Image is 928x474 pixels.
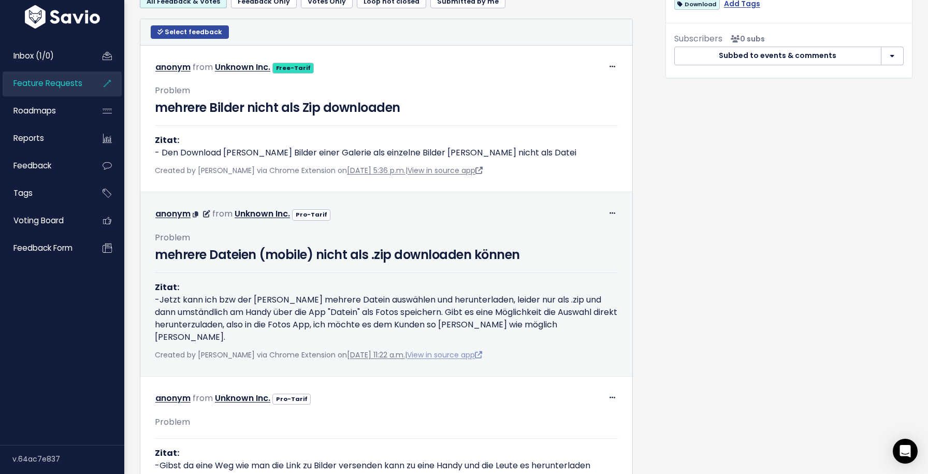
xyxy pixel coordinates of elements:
span: Roadmaps [13,105,56,116]
strong: Pro-Tarif [276,395,308,403]
strong: Zitat: [155,281,179,293]
strong: Free-Tarif [276,64,311,72]
span: from [193,61,213,73]
span: Subscribers [674,33,722,45]
span: Problem [155,84,190,96]
div: v.64ac7e837 [12,446,124,472]
span: Select feedback [165,27,222,36]
strong: Pro-Tarif [296,210,327,219]
img: logo-white.9d6f32f41409.svg [22,5,103,28]
a: Voting Board [3,209,86,233]
span: <p><strong>Subscribers</strong><br><br> No subscribers yet<br> </p> [727,34,765,44]
a: View in source app [407,350,482,360]
span: Tags [13,188,33,198]
a: Feedback form [3,236,86,260]
a: [DATE] 5:36 p.m. [347,165,405,176]
span: Feature Requests [13,78,82,89]
span: Problem [155,416,190,428]
span: Created by [PERSON_NAME] via Chrome Extension on | [155,350,482,360]
span: Problem [155,232,190,243]
span: Voting Board [13,215,64,226]
a: Roadmaps [3,99,86,123]
a: Unknown Inc. [235,208,290,220]
a: Inbox (1/0) [3,44,86,68]
h3: mehrere Dateien (mobile) nicht als .zip downloaden können [155,246,618,264]
a: anonym [155,61,191,73]
p: - Den Download [PERSON_NAME] Bilder einer Galerie als einzelne Bilder [PERSON_NAME] nicht als Datei [155,134,618,159]
a: [DATE] 11:22 a.m. [347,350,405,360]
button: Subbed to events & comments [674,47,881,65]
strong: Zitat: [155,134,179,146]
a: Unknown Inc. [215,392,270,404]
p: -Jetzt kann ich bzw der [PERSON_NAME] mehrere Datein auswählen und herunterladen, leider nur als ... [155,281,618,343]
span: Feedback [13,160,51,171]
a: Reports [3,126,86,150]
span: Feedback form [13,242,72,253]
a: Tags [3,181,86,205]
h3: mehrere Bilder nicht als Zip downloaden [155,98,618,117]
span: from [193,392,213,404]
a: Feature Requests [3,71,86,95]
a: View in source app [408,165,483,176]
span: Created by [PERSON_NAME] via Chrome Extension on | [155,165,483,176]
strong: Zitat: [155,447,179,459]
a: anonym [155,392,191,404]
a: anonym [155,208,191,220]
span: Reports [13,133,44,143]
a: Unknown Inc. [215,61,270,73]
span: Inbox (1/0) [13,50,54,61]
div: Open Intercom Messenger [893,439,918,464]
span: from [212,208,233,220]
button: Select feedback [151,25,229,39]
a: Feedback [3,154,86,178]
